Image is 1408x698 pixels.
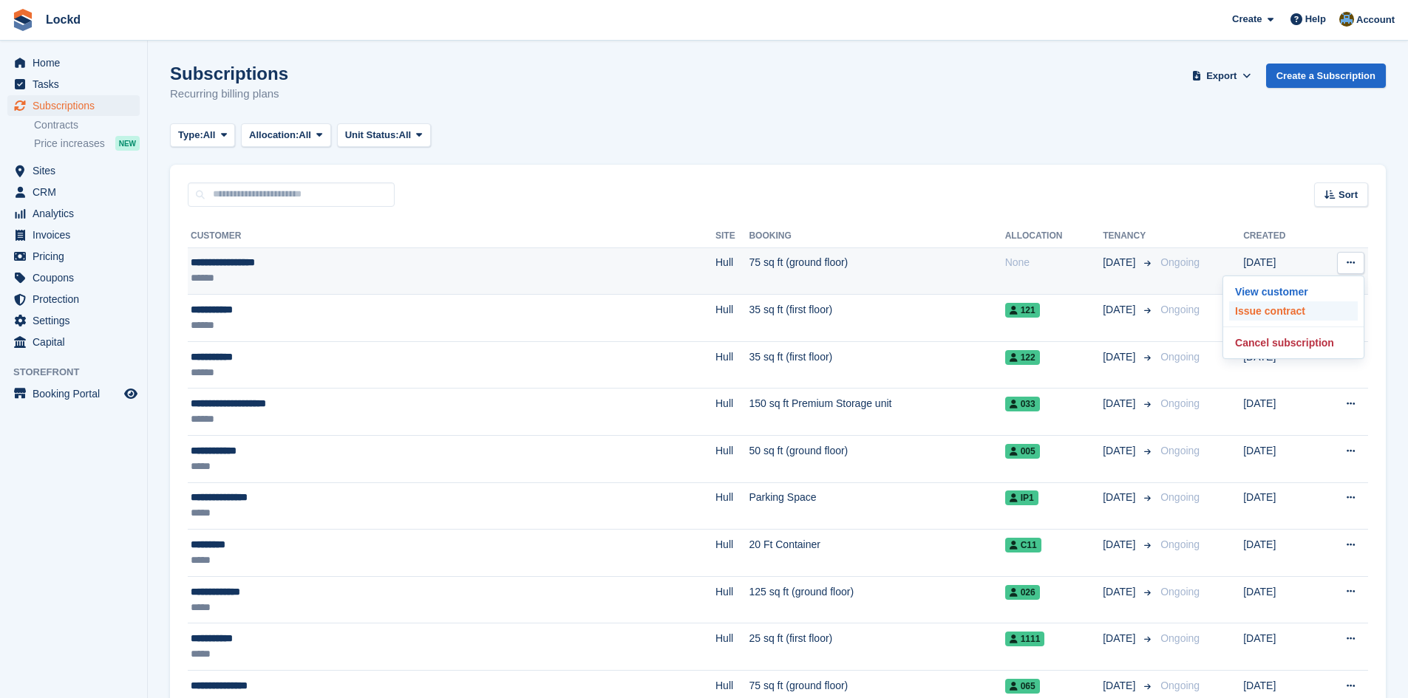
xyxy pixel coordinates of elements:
[188,225,715,248] th: Customer
[249,128,299,143] span: Allocation:
[749,389,1004,436] td: 150 sq ft Premium Storage unit
[1243,247,1315,295] td: [DATE]
[1232,12,1262,27] span: Create
[1229,301,1358,321] p: Issue contract
[34,118,140,132] a: Contracts
[115,136,140,151] div: NEW
[178,128,203,143] span: Type:
[1243,623,1315,671] td: [DATE]
[749,482,1004,530] td: Parking Space
[1103,443,1138,459] span: [DATE]
[749,295,1004,342] td: 35 sq ft (first floor)
[1103,225,1154,248] th: Tenancy
[399,128,412,143] span: All
[1160,538,1200,550] span: Ongoing
[715,482,749,530] td: Hull
[203,128,216,143] span: All
[749,247,1004,295] td: 75 sq ft (ground floor)
[33,203,121,224] span: Analytics
[715,436,749,483] td: Hull
[1160,256,1200,268] span: Ongoing
[1339,188,1358,202] span: Sort
[33,332,121,352] span: Capital
[1229,282,1358,301] a: View customer
[7,289,140,309] a: menu
[33,182,121,202] span: CRM
[7,74,140,95] a: menu
[1160,632,1200,644] span: Ongoing
[715,247,749,295] td: Hull
[715,341,749,389] td: Hull
[1243,341,1315,389] td: [DATE]
[1005,632,1045,646] span: 1111
[715,225,749,248] th: Site
[1005,397,1040,411] span: 033
[7,310,140,331] a: menu
[715,623,749,671] td: Hull
[33,310,121,331] span: Settings
[1160,445,1200,456] span: Ongoing
[1103,490,1138,505] span: [DATE]
[7,332,140,352] a: menu
[1005,679,1040,694] span: 065
[12,9,34,31] img: stora-icon-8386f47178a22dfd0bd8f6a31ec36ba5ce8667c1dd55bd0f319d3a0aa187defe.svg
[7,225,140,245] a: menu
[1189,64,1254,88] button: Export
[1005,350,1040,365] span: 122
[170,64,288,83] h1: Subscriptions
[337,123,431,148] button: Unit Status: All
[715,530,749,577] td: Hull
[1160,680,1200,691] span: Ongoing
[33,246,121,267] span: Pricing
[1160,491,1200,503] span: Ongoing
[715,389,749,436] td: Hull
[1305,12,1326,27] span: Help
[33,52,121,73] span: Home
[299,128,311,143] span: All
[715,576,749,623] td: Hull
[241,123,331,148] button: Allocation: All
[345,128,399,143] span: Unit Status:
[1356,13,1395,27] span: Account
[33,267,121,288] span: Coupons
[13,365,147,380] span: Storefront
[715,295,749,342] td: Hull
[1160,397,1200,409] span: Ongoing
[1339,12,1354,27] img: Paul Budding
[1005,538,1041,552] span: C11
[1103,302,1138,318] span: [DATE]
[1103,584,1138,600] span: [DATE]
[749,341,1004,389] td: 35 sq ft (first floor)
[1243,482,1315,530] td: [DATE]
[749,225,1004,248] th: Booking
[7,95,140,116] a: menu
[1160,304,1200,315] span: Ongoing
[1206,69,1237,83] span: Export
[1103,678,1138,694] span: [DATE]
[33,289,121,309] span: Protection
[749,576,1004,623] td: 125 sq ft (ground floor)
[1243,530,1315,577] td: [DATE]
[1160,586,1200,598] span: Ongoing
[1243,225,1315,248] th: Created
[1103,349,1138,365] span: [DATE]
[40,7,86,32] a: Lockd
[170,123,235,148] button: Type: All
[34,135,140,151] a: Price increases NEW
[1005,444,1040,459] span: 005
[749,436,1004,483] td: 50 sq ft (ground floor)
[33,95,121,116] span: Subscriptions
[34,137,105,151] span: Price increases
[749,623,1004,671] td: 25 sq ft (first floor)
[7,182,140,202] a: menu
[7,52,140,73] a: menu
[1103,396,1138,411] span: [DATE]
[1243,576,1315,623] td: [DATE]
[7,383,140,404] a: menu
[7,246,140,267] a: menu
[1103,631,1138,646] span: [DATE]
[1229,333,1358,352] p: Cancel subscription
[33,160,121,181] span: Sites
[7,267,140,288] a: menu
[1005,255,1103,270] div: None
